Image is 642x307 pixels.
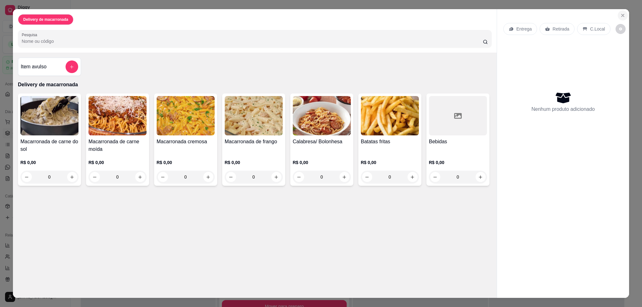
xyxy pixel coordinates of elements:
[20,96,78,135] img: product-image
[618,10,628,20] button: Close
[22,38,483,44] input: Pesquisa
[89,159,147,166] p: R$ 0,00
[429,138,487,145] h4: Bebidas
[531,105,595,113] p: Nenhum produto adicionado
[157,159,215,166] p: R$ 0,00
[21,63,47,71] h4: Item avulso
[293,96,351,135] img: product-image
[293,138,351,145] h4: Calabresa/ Bolonhesa
[157,96,215,135] img: product-image
[225,96,283,135] img: product-image
[89,138,147,153] h4: Macarronada de carne moída
[293,159,351,166] p: R$ 0,00
[157,138,215,145] h4: Macarronada cremosa
[89,96,147,135] img: product-image
[225,159,283,166] p: R$ 0,00
[20,138,78,153] h4: Macarronada de carne do sol
[516,26,532,32] p: Entrega
[361,96,419,135] img: product-image
[225,138,283,145] h4: Macarronada de frango
[66,60,78,73] button: add-separate-item
[616,24,626,34] button: decrease-product-quantity
[590,26,605,32] p: C.Local
[361,138,419,145] h4: Batatas fritas
[20,159,78,166] p: R$ 0,00
[18,81,492,88] p: Delivery de macarronada
[22,32,39,37] label: Pesquisa
[23,17,68,22] p: Delivery de macarronada
[429,159,487,166] p: R$ 0,00
[552,26,569,32] p: Retirada
[361,159,419,166] p: R$ 0,00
